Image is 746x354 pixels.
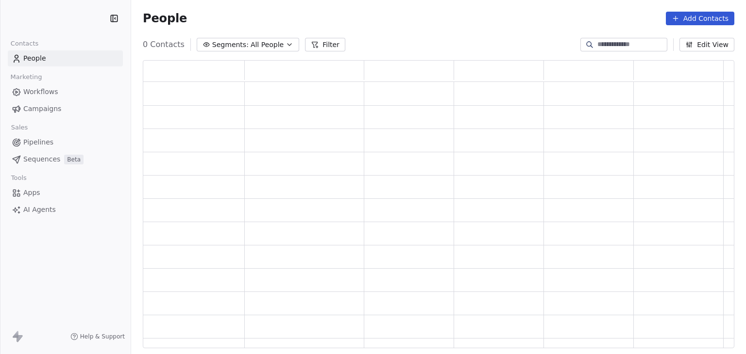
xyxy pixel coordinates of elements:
span: Segments: [212,40,249,50]
a: Help & Support [70,333,125,340]
span: Help & Support [80,333,125,340]
span: AI Agents [23,205,56,215]
span: Apps [23,188,40,198]
button: Add Contacts [666,12,734,25]
a: Apps [8,185,123,201]
button: Edit View [679,38,734,51]
span: 0 Contacts [143,39,185,50]
span: Campaigns [23,104,61,114]
button: Filter [305,38,345,51]
a: AI Agents [8,202,123,218]
span: Sales [7,120,32,135]
a: People [8,50,123,66]
a: SequencesBeta [8,151,123,167]
span: Marketing [6,70,46,84]
span: Pipelines [23,137,53,147]
span: People [143,11,187,26]
span: All People [251,40,284,50]
a: Pipelines [8,134,123,150]
a: Campaigns [8,101,123,117]
span: Contacts [6,36,43,51]
span: Workflows [23,87,58,97]
span: Tools [7,171,31,185]
span: Sequences [23,154,60,164]
a: Workflows [8,84,123,100]
span: Beta [64,155,84,164]
span: People [23,53,46,64]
